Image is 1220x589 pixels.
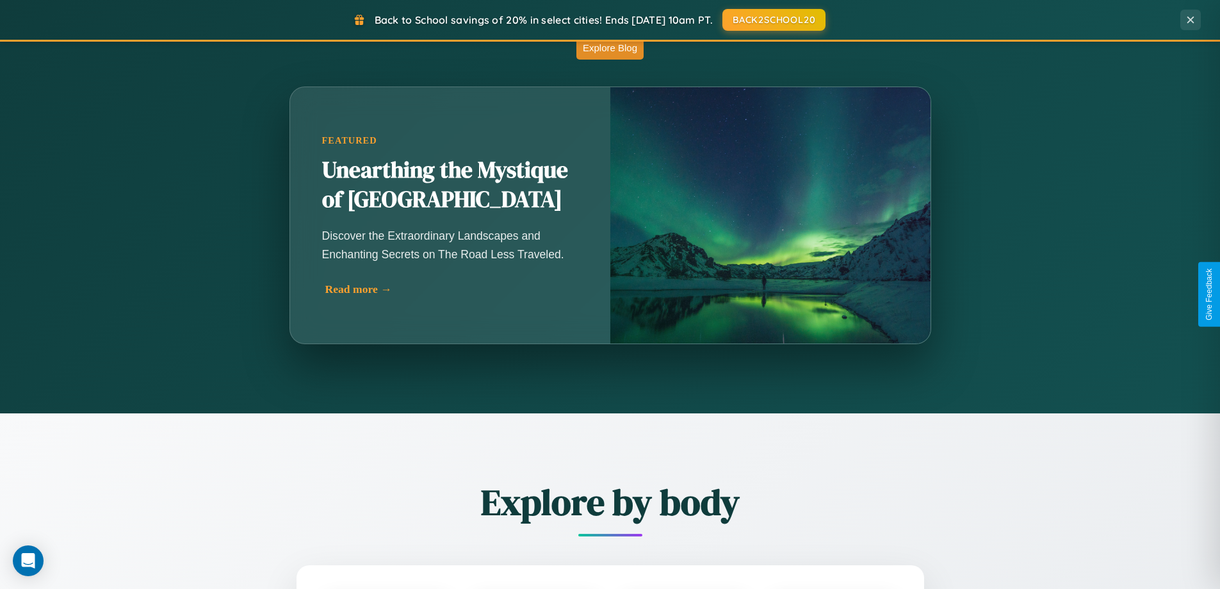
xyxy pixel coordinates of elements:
[325,283,582,296] div: Read more →
[322,135,578,146] div: Featured
[13,545,44,576] div: Open Intercom Messenger
[322,156,578,215] h2: Unearthing the Mystique of [GEOGRAPHIC_DATA]
[722,9,826,31] button: BACK2SCHOOL20
[1205,269,1214,320] div: Give Feedback
[576,36,644,60] button: Explore Blog
[322,227,578,263] p: Discover the Extraordinary Landscapes and Enchanting Secrets on The Road Less Traveled.
[226,477,995,527] h2: Explore by body
[375,13,713,26] span: Back to School savings of 20% in select cities! Ends [DATE] 10am PT.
